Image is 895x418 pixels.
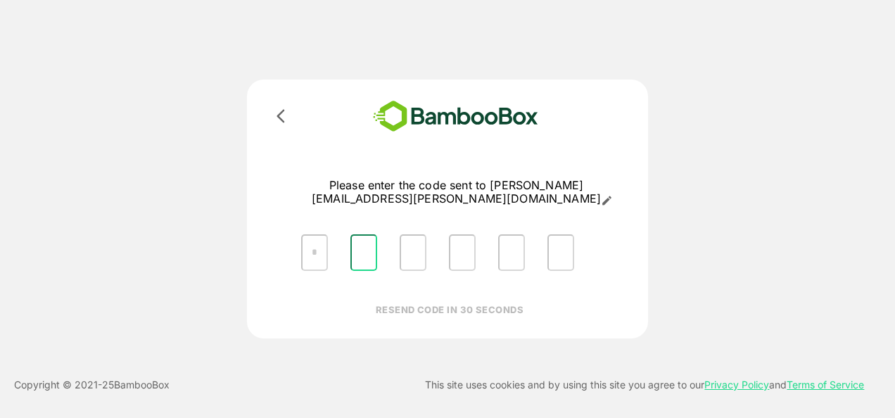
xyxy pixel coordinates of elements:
[353,96,559,137] img: bamboobox
[498,234,525,271] input: Please enter OTP character 5
[301,234,328,271] input: Please enter OTP character 1
[787,379,864,391] a: Terms of Service
[290,179,623,206] p: Please enter the code sent to [PERSON_NAME][EMAIL_ADDRESS][PERSON_NAME][DOMAIN_NAME]
[350,234,377,271] input: Please enter OTP character 2
[14,376,170,393] p: Copyright © 2021- 25 BambooBox
[449,234,476,271] input: Please enter OTP character 4
[704,379,769,391] a: Privacy Policy
[400,234,426,271] input: Please enter OTP character 3
[547,234,574,271] input: Please enter OTP character 6
[425,376,864,393] p: This site uses cookies and by using this site you agree to our and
